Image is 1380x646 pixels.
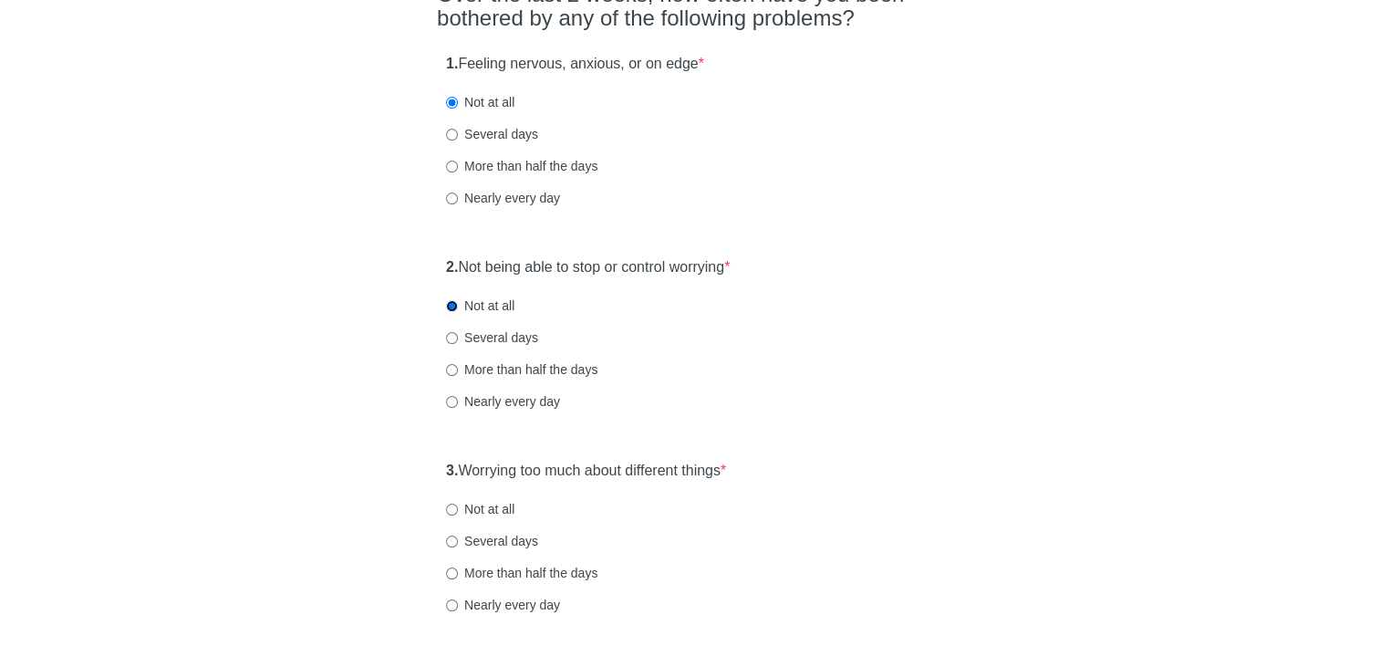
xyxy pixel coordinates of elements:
[446,532,538,550] label: Several days
[446,129,458,141] input: Several days
[446,257,730,278] label: Not being able to stop or control worrying
[446,536,458,547] input: Several days
[446,463,458,478] strong: 3.
[446,564,597,582] label: More than half the days
[446,360,597,379] label: More than half the days
[446,297,514,315] label: Not at all
[446,56,458,71] strong: 1.
[446,193,458,204] input: Nearly every day
[446,189,560,207] label: Nearly every day
[446,504,458,516] input: Not at all
[446,596,560,614] label: Nearly every day
[446,568,458,579] input: More than half the days
[446,332,458,344] input: Several days
[446,259,458,275] strong: 2.
[446,300,458,312] input: Not at all
[446,161,458,172] input: More than half the days
[446,125,538,143] label: Several days
[446,364,458,376] input: More than half the days
[446,396,458,408] input: Nearly every day
[446,93,514,111] label: Not at all
[446,461,726,482] label: Worrying too much about different things
[446,54,704,75] label: Feeling nervous, anxious, or on edge
[446,599,458,611] input: Nearly every day
[446,392,560,411] label: Nearly every day
[446,157,597,175] label: More than half the days
[446,97,458,109] input: Not at all
[446,328,538,347] label: Several days
[446,500,514,518] label: Not at all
